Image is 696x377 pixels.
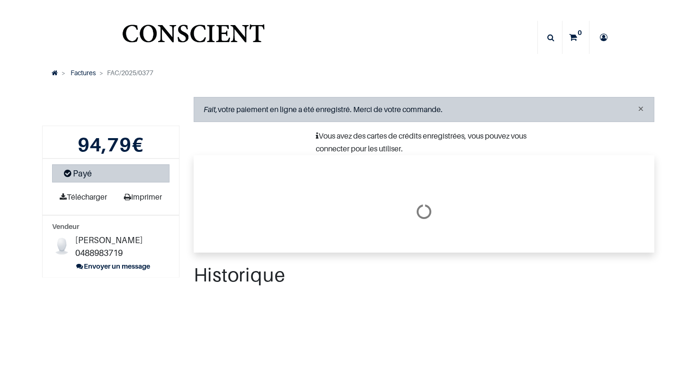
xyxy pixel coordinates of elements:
a: 0 [562,21,589,54]
i: Fait, [204,105,218,114]
span: votre paiement en ligne a été enregistré. Merci de votre commande. [204,105,443,114]
button: Annuler [637,103,644,114]
b: Envoyer un message [84,262,150,270]
b: € [78,132,144,155]
div: Vous avez des cartes de crédits enregistrées, vous pouvez vous connecter pour les utiliser. [309,130,539,155]
img: Contact [52,235,71,254]
span: [PERSON_NAME] [75,235,143,245]
iframe: Tidio Chat [647,316,692,360]
h2: Historique [194,264,654,285]
li: FAC/2025/0377 [96,68,153,78]
a: Télécharger [52,186,115,208]
sup: 0 [575,28,584,37]
img: CONSCIENT [120,19,267,56]
a: Factures [71,69,96,77]
span: 94,79 [78,132,132,155]
strong: Vendeur [52,222,79,230]
div: Payé [52,164,170,182]
span: 0488983719 [75,247,123,257]
a: Envoyer un message [75,262,151,270]
a: Imprimer [116,186,170,208]
a: Accueil [52,69,58,77]
a: Logo of CONSCIENT [120,19,267,56]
